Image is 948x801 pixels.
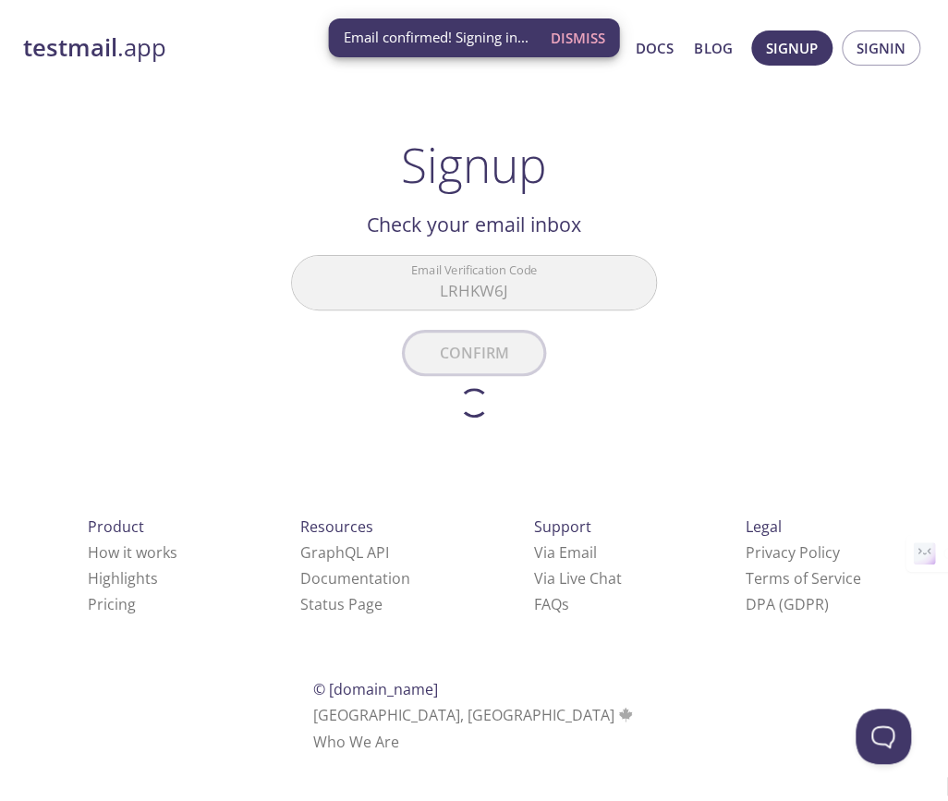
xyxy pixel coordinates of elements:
h1: Signup [401,137,547,192]
a: Privacy Policy [745,542,839,563]
a: Status Page [300,594,383,614]
span: Email confirmed! Signing in... [344,28,529,47]
iframe: Help Scout Beacon - Open [856,709,911,764]
a: Via Email [534,542,597,563]
span: Signin [857,36,905,60]
span: Support [534,516,591,537]
span: Resources [300,516,373,537]
span: Signup [766,36,818,60]
span: Dismiss [551,26,605,50]
a: GraphQL API [300,542,389,563]
button: Signup [751,30,833,66]
span: [GEOGRAPHIC_DATA], [GEOGRAPHIC_DATA] [313,705,636,725]
a: How it works [88,542,177,563]
a: Highlights [88,568,158,589]
a: Terms of Service [745,568,860,589]
a: Who We Are [313,732,399,752]
span: s [562,594,569,614]
a: Docs [636,36,674,60]
a: DPA (GDPR) [745,594,828,614]
a: testmail.app [23,32,457,64]
a: FAQ [534,594,569,614]
h2: Check your email inbox [291,209,657,240]
strong: testmail [23,31,117,64]
span: © [DOMAIN_NAME] [313,679,438,699]
a: Via Live Chat [534,568,622,589]
span: Legal [745,516,781,537]
a: Documentation [300,568,410,589]
button: Signin [842,30,920,66]
a: Blog [694,36,732,60]
button: Dismiss [543,20,613,55]
a: Pricing [88,594,136,614]
span: Product [88,516,144,537]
